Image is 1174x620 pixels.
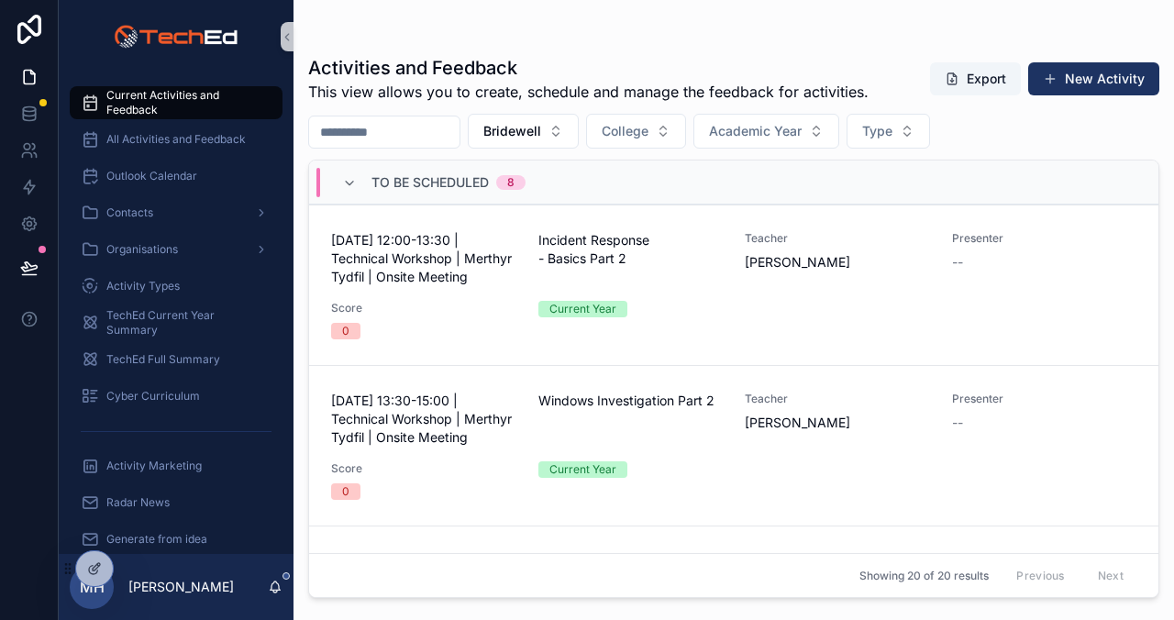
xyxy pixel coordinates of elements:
button: Export [930,62,1021,95]
span: College [602,122,648,140]
div: 0 [342,483,349,500]
a: TechEd Full Summary [70,343,282,376]
img: App logo [114,22,238,51]
span: MH [80,576,105,598]
span: Current Activities and Feedback [106,88,264,117]
a: Current Activities and Feedback [70,86,282,119]
a: TechEd Current Year Summary [70,306,282,339]
span: To Be Scheduled [371,173,489,192]
span: Incident Response - Basics Part 2 [538,231,724,268]
button: Select Button [693,114,839,149]
span: Activity Types [106,279,180,293]
a: Organisations [70,233,282,266]
div: scrollable content [59,73,293,554]
span: [DATE] 12:00-13:30 | Technical Workshop | Merthyr Tydfil | Onsite Meeting [331,231,516,286]
span: [PERSON_NAME] [745,253,930,271]
button: Select Button [468,114,579,149]
span: Teacher [745,392,930,406]
span: [DATE] 13:30-15:00 | Technical Workshop | Merthyr Tydfil | Onsite Meeting [331,392,516,447]
span: Presenter [952,552,1137,567]
span: Presenter [952,392,1137,406]
span: Cyber Curriculum [106,389,200,404]
span: Bridewell [483,122,541,140]
div: 8 [507,175,515,190]
span: -- [952,253,963,271]
span: Incident Response - Basics Part 3 [538,552,724,589]
span: [DATE] 12:00-13:30 | Technical Workshop | Merthyr Tydfil | Onsite Meeting [331,552,516,607]
a: Generate from idea [70,523,282,556]
div: Current Year [549,461,616,478]
span: -- [952,414,963,432]
span: [PERSON_NAME] [745,414,930,432]
h1: Activities and Feedback [308,55,869,81]
span: Score [331,301,516,316]
span: Organisations [106,242,178,257]
span: Showing 20 of 20 results [859,569,989,583]
span: Activity Marketing [106,459,202,473]
a: Activity Marketing [70,449,282,482]
a: Contacts [70,196,282,229]
span: Academic Year [709,122,802,140]
span: All Activities and Feedback [106,132,246,147]
a: All Activities and Feedback [70,123,282,156]
div: Current Year [549,301,616,317]
button: Select Button [586,114,686,149]
a: Activity Types [70,270,282,303]
span: Generate from idea [106,532,207,547]
button: Select Button [847,114,930,149]
p: [PERSON_NAME] [128,578,234,596]
span: Presenter [952,231,1137,246]
a: [DATE] 13:30-15:00 | Technical Workshop | Merthyr Tydfil | Onsite MeetingWindows Investigation Pa... [309,365,1158,526]
div: 0 [342,323,349,339]
span: Contacts [106,205,153,220]
a: Outlook Calendar [70,160,282,193]
span: Teacher [745,552,930,567]
span: Teacher [745,231,930,246]
a: [DATE] 12:00-13:30 | Technical Workshop | Merthyr Tydfil | Onsite MeetingIncident Response - Basi... [309,205,1158,365]
span: Score [331,461,516,476]
span: TechEd Current Year Summary [106,308,264,338]
span: This view allows you to create, schedule and manage the feedback for activities. [308,81,869,103]
span: TechEd Full Summary [106,352,220,367]
span: Windows Investigation Part 2 [538,392,724,410]
span: Type [862,122,892,140]
span: Radar News [106,495,170,510]
span: Outlook Calendar [106,169,197,183]
a: Radar News [70,486,282,519]
button: New Activity [1028,62,1159,95]
a: Cyber Curriculum [70,380,282,413]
